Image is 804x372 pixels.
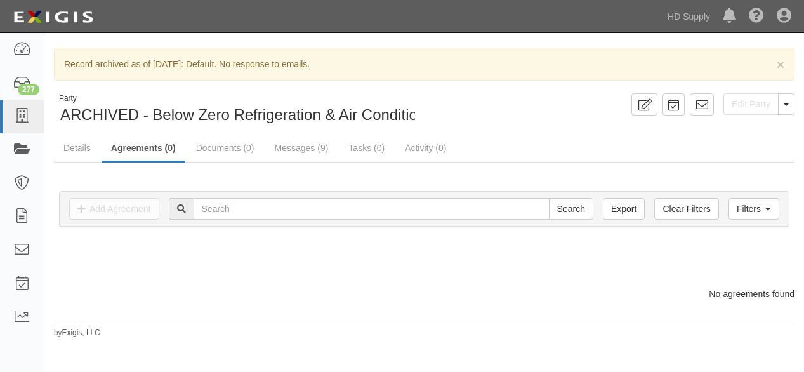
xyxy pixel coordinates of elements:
[777,58,784,71] button: Close
[18,84,39,95] div: 277
[62,328,100,337] a: Exigis, LLC
[194,198,550,220] input: Search
[749,9,764,24] i: Help Center - Complianz
[102,135,185,163] a: Agreements (0)
[44,288,804,300] div: No agreements found
[64,58,784,70] p: Record archived as of [DATE]: Default. No response to emails.
[395,135,456,161] a: Activity (0)
[54,328,100,338] small: by
[661,4,716,29] a: HD Supply
[10,6,97,29] img: logo-5460c22ac91f19d4615b14bd174203de0afe785f0fc80cf4dbbc73dc1793850b.png
[54,93,415,126] div: ARCHIVED - Below Zero Refrigeration & Air Conditioning LLC
[265,135,338,161] a: Messages (9)
[59,93,478,104] div: Party
[654,198,718,220] a: Clear Filters
[549,198,593,220] input: Search
[54,135,100,161] a: Details
[60,106,478,123] span: ARCHIVED - Below Zero Refrigeration & Air Conditioning LLC
[339,135,394,161] a: Tasks (0)
[187,135,264,161] a: Documents (0)
[777,57,784,72] span: ×
[603,198,645,220] a: Export
[728,198,779,220] a: Filters
[69,198,159,220] a: Add Agreement
[723,93,779,115] a: Edit Party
